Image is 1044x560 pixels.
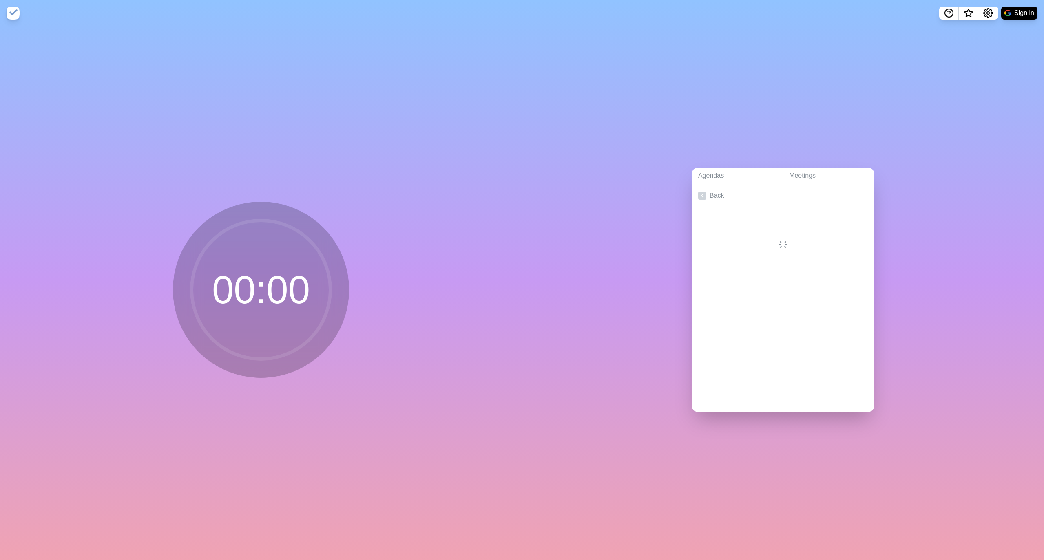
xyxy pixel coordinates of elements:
button: Sign in [1001,7,1037,20]
button: What’s new [959,7,978,20]
button: Settings [978,7,998,20]
a: Agendas [692,168,783,184]
img: google logo [1004,10,1011,16]
button: Help [939,7,959,20]
a: Meetings [783,168,874,184]
img: timeblocks logo [7,7,20,20]
a: Back [692,184,874,207]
